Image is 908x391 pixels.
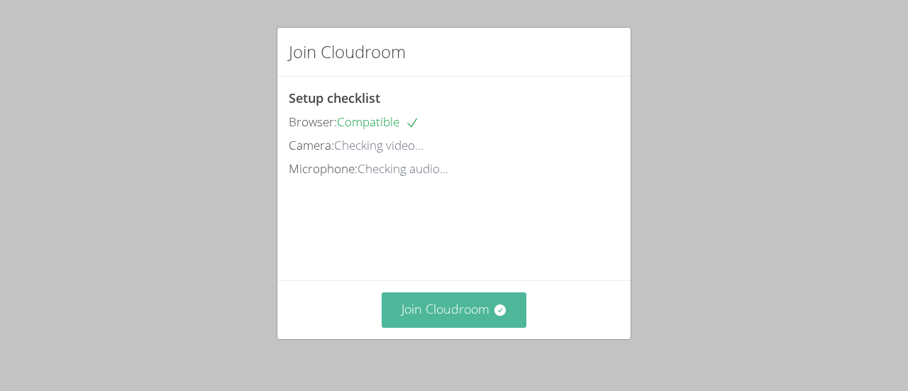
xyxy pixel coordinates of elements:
[334,137,423,153] span: Checking video...
[289,137,334,153] span: Camera:
[289,39,406,65] h2: Join Cloudroom
[289,89,380,106] span: Setup checklist
[289,160,358,177] span: Microphone:
[337,114,419,130] span: Compatible
[358,160,448,177] span: Checking audio...
[382,292,527,327] button: Join Cloudroom
[289,114,337,130] span: Browser:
